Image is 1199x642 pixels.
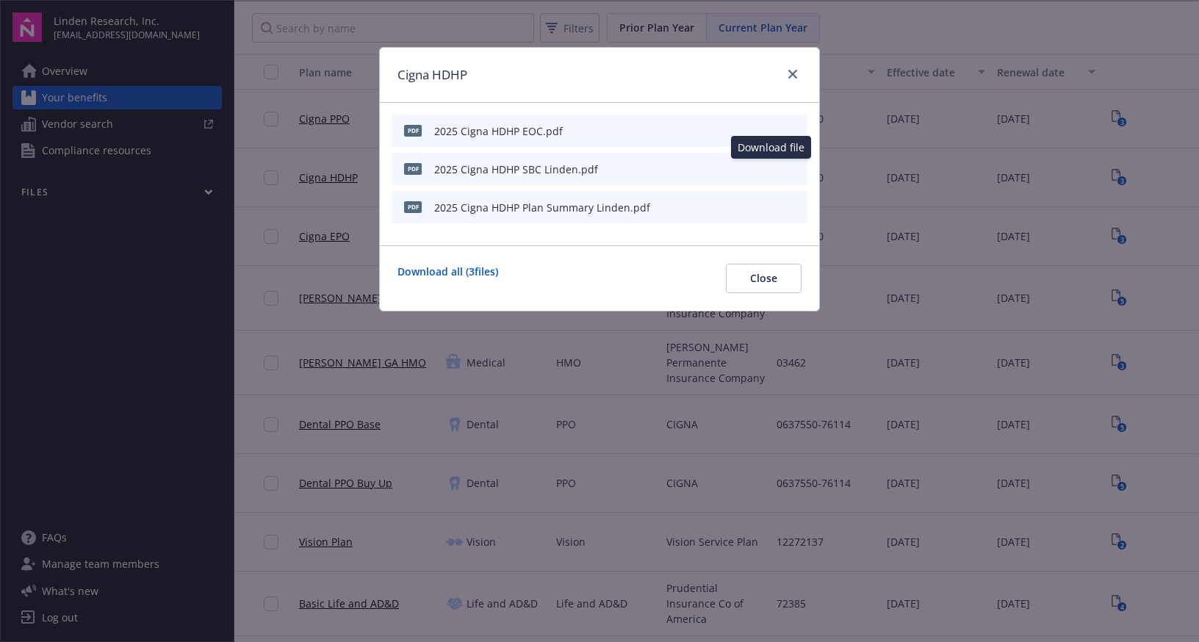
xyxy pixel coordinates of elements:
button: download file [765,162,777,177]
button: Close [726,264,802,293]
div: 2025 Cigna HDHP EOC.pdf [434,123,563,139]
a: Download all ( 3 files) [397,264,498,293]
span: pdf [404,125,422,136]
button: download file [765,123,777,139]
button: preview file [788,123,802,139]
div: 2025 Cigna HDHP SBC Linden.pdf [434,162,598,177]
h1: Cigna HDHP [397,65,467,84]
button: preview file [788,162,802,177]
span: pdf [404,201,422,212]
button: download file [765,200,777,215]
span: pdf [404,163,422,174]
button: preview file [788,200,802,215]
a: close [784,65,802,83]
div: 2025 Cigna HDHP Plan Summary Linden.pdf [434,200,650,215]
div: Download file [731,136,811,159]
span: Close [750,271,777,285]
